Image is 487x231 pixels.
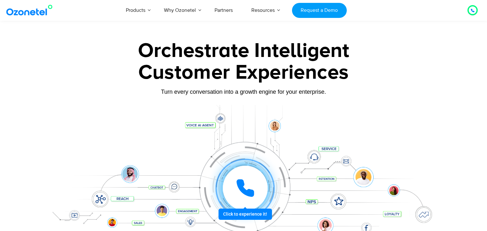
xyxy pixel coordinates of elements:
[44,41,444,61] div: Orchestrate Intelligent
[44,57,444,88] div: Customer Experiences
[292,3,347,18] a: Request a Demo
[44,88,444,95] div: Turn every conversation into a growth engine for your enterprise.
